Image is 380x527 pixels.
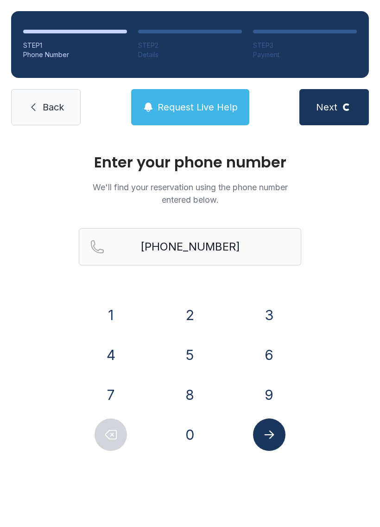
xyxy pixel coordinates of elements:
[23,41,127,50] div: STEP 1
[43,101,64,114] span: Back
[253,418,285,451] button: Submit lookup form
[23,50,127,59] div: Phone Number
[79,181,301,206] p: We'll find your reservation using the phone number entered below.
[138,50,242,59] div: Details
[316,101,337,114] span: Next
[95,379,127,411] button: 7
[138,41,242,50] div: STEP 2
[174,339,206,371] button: 5
[174,418,206,451] button: 0
[95,299,127,331] button: 1
[95,339,127,371] button: 4
[79,228,301,265] input: Reservation phone number
[158,101,238,114] span: Request Live Help
[253,299,285,331] button: 3
[253,339,285,371] button: 6
[253,41,357,50] div: STEP 3
[95,418,127,451] button: Delete number
[174,299,206,331] button: 2
[253,50,357,59] div: Payment
[253,379,285,411] button: 9
[174,379,206,411] button: 8
[79,155,301,170] h1: Enter your phone number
